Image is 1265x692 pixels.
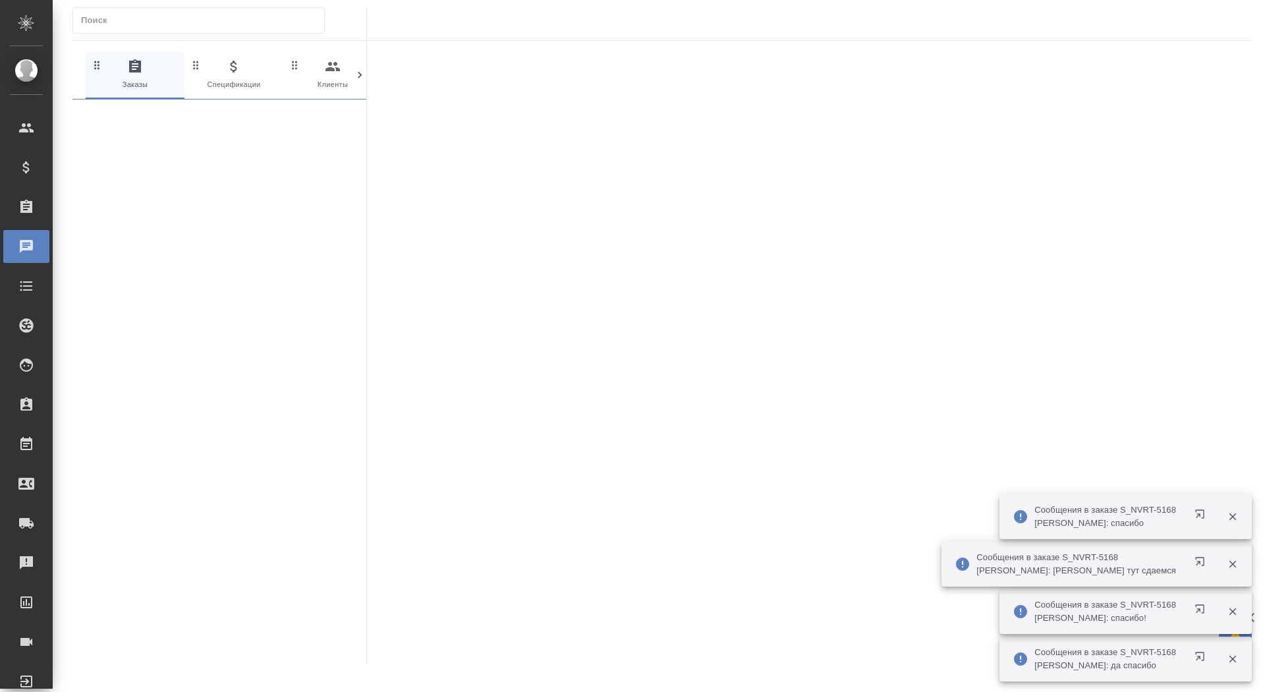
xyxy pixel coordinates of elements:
[1187,548,1218,580] button: Открыть в новой вкладке
[91,59,179,91] span: Заказы
[1034,517,1176,530] p: [PERSON_NAME]: спасибо
[289,59,301,71] svg: Зажми и перетащи, чтобы поменять порядок вкладок
[1034,598,1176,612] p: Сообщения в заказе S_NVRT-5168
[1034,646,1176,659] p: Сообщения в заказе S_NVRT-5168
[1034,659,1176,672] p: [PERSON_NAME]: да спасибо
[976,551,1176,564] p: Сообщения в заказе S_NVRT-5168
[1034,504,1176,517] p: Сообщения в заказе S_NVRT-5168
[190,59,202,71] svg: Зажми и перетащи, чтобы поменять порядок вкладок
[1187,596,1218,627] button: Открыть в новой вкладке
[190,59,278,91] span: Спецификации
[1219,511,1246,523] button: Закрыть
[1187,643,1218,675] button: Открыть в новой вкладке
[1219,606,1246,618] button: Закрыть
[91,59,103,71] svg: Зажми и перетащи, чтобы поменять порядок вкладок
[81,11,324,30] input: Поиск
[289,59,377,91] span: Клиенты
[1034,612,1176,625] p: [PERSON_NAME]: спасибо!
[1219,653,1246,665] button: Закрыть
[1219,558,1246,570] button: Закрыть
[1187,501,1218,533] button: Открыть в новой вкладке
[976,564,1176,577] p: [PERSON_NAME]: [PERSON_NAME] тут сдаемся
